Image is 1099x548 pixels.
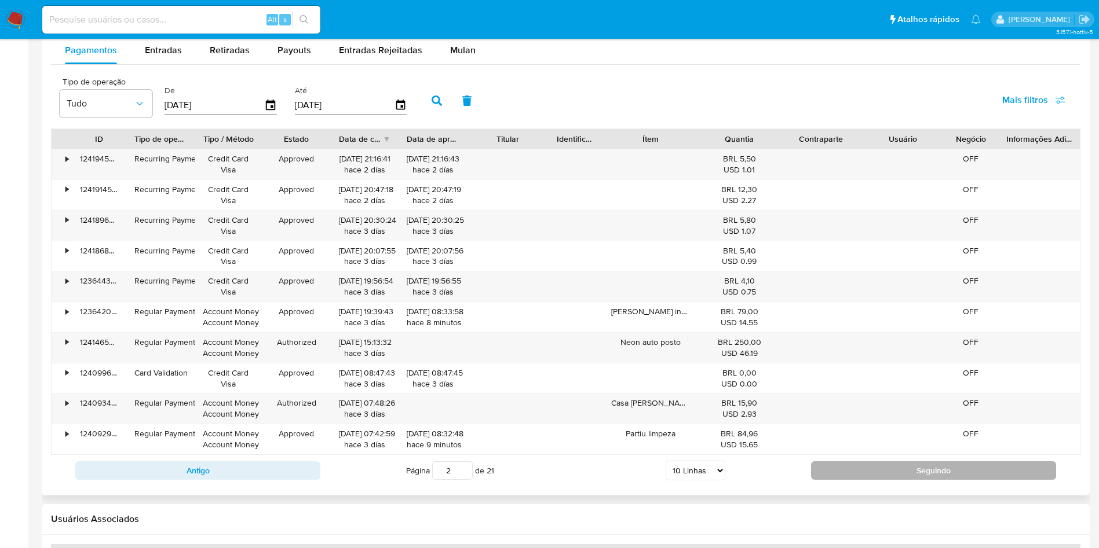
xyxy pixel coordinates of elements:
span: Alt [268,14,277,25]
span: s [283,14,287,25]
a: Sair [1078,13,1090,25]
h2: Usuários Associados [51,513,1080,525]
input: Pesquise usuários ou casos... [42,12,320,27]
button: search-icon [292,12,316,28]
a: Notificações [971,14,981,24]
span: Atalhos rápidos [897,13,959,25]
span: 3.157.1-hotfix-5 [1056,27,1093,36]
p: magno.ferreira@mercadopago.com.br [1009,14,1074,25]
